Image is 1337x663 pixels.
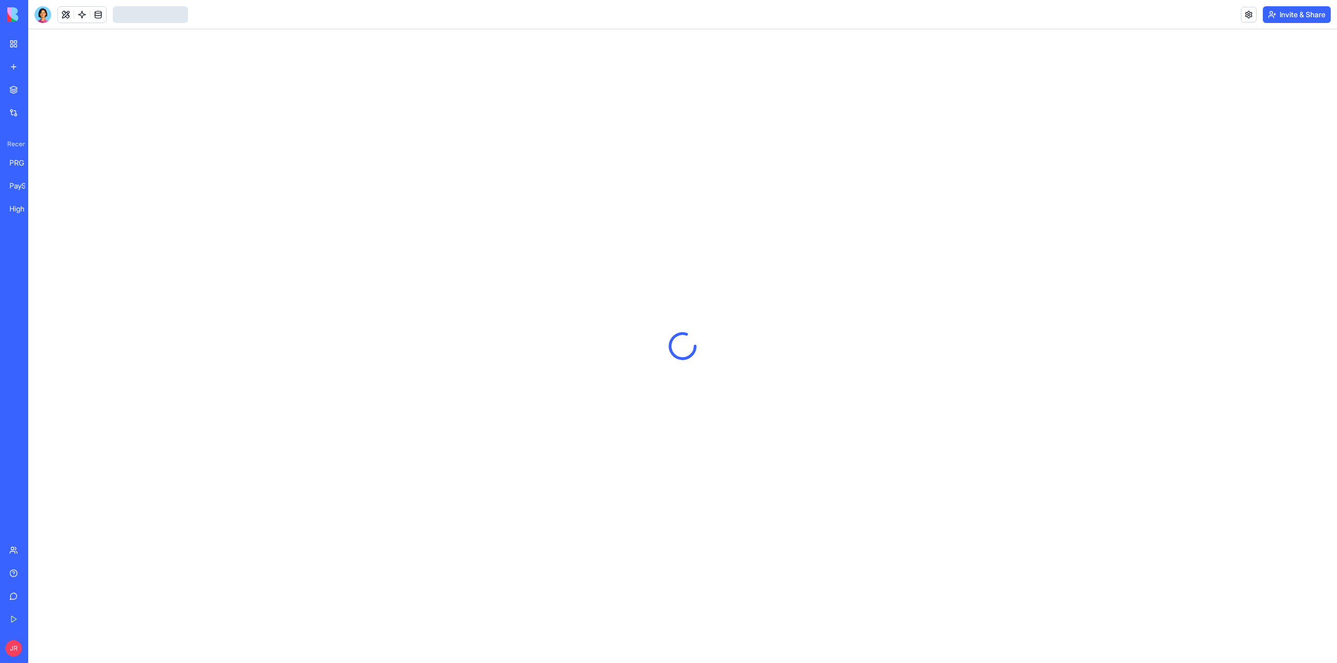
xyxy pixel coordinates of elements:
div: PayScore [9,181,39,191]
button: Invite & Share [1263,6,1331,23]
span: Recent [3,140,25,148]
a: HighLevel Contact Extractor [3,198,45,219]
span: JR [5,640,22,657]
div: PRG Educational Substitute Management [9,158,39,168]
a: PayScore [3,175,45,196]
div: HighLevel Contact Extractor [9,204,39,214]
img: logo [7,7,72,22]
a: PRG Educational Substitute Management [3,152,45,173]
